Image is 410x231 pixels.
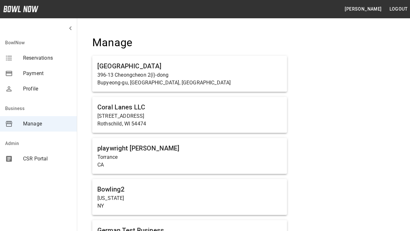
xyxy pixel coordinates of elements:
p: 396-13 Cheongcheon 2(i)-dong [97,71,282,79]
button: [PERSON_NAME] [342,3,384,15]
h6: Coral Lanes LLC [97,102,282,112]
h6: [GEOGRAPHIC_DATA] [97,61,282,71]
h6: playwright [PERSON_NAME] [97,143,282,153]
span: Manage [23,120,72,128]
p: [STREET_ADDRESS] [97,112,282,120]
button: Logout [387,3,410,15]
span: Profile [23,85,72,93]
p: [US_STATE] [97,194,282,202]
h4: Manage [92,36,287,49]
p: CA [97,161,282,169]
img: logo [3,6,38,12]
span: Payment [23,70,72,77]
p: Rothschild, WI 54474 [97,120,282,128]
p: Bupyeong-gu, [GEOGRAPHIC_DATA], [GEOGRAPHIC_DATA] [97,79,282,87]
p: Torrance [97,153,282,161]
span: CSR Portal [23,155,72,163]
h6: Bowling2 [97,184,282,194]
span: Reservations [23,54,72,62]
p: NY [97,202,282,210]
